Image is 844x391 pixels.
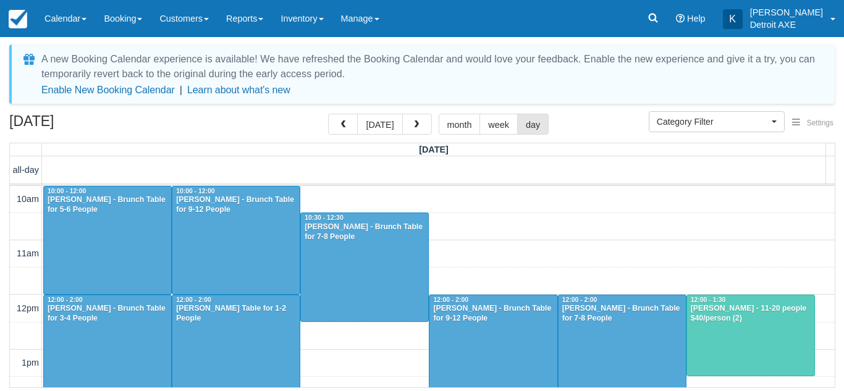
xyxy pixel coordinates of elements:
[657,116,769,128] span: Category Filter
[17,248,39,258] span: 11am
[9,114,166,137] h2: [DATE]
[676,14,685,23] i: Help
[304,222,425,242] div: [PERSON_NAME] - Brunch Table for 7-8 People
[686,295,815,377] a: 12:00 - 1:30[PERSON_NAME] - 11-20 people $40/person (2)
[687,14,706,23] span: Help
[357,114,402,135] button: [DATE]
[433,304,554,324] div: [PERSON_NAME] - Brunch Table for 9-12 People
[41,84,175,96] button: Enable New Booking Calendar
[750,19,823,31] p: Detroit AXE
[17,303,39,313] span: 12pm
[649,111,785,132] button: Category Filter
[48,188,86,195] span: 10:00 - 12:00
[690,304,811,324] div: [PERSON_NAME] - 11-20 people $40/person (2)
[300,212,429,322] a: 10:30 - 12:30[PERSON_NAME] - Brunch Table for 7-8 People
[785,114,841,132] button: Settings
[562,304,683,324] div: [PERSON_NAME] - Brunch Table for 7-8 People
[43,186,172,295] a: 10:00 - 12:00[PERSON_NAME] - Brunch Table for 5-6 People
[176,296,211,303] span: 12:00 - 2:00
[175,195,297,215] div: [PERSON_NAME] - Brunch Table for 9-12 People
[48,296,83,303] span: 12:00 - 2:00
[175,304,297,324] div: [PERSON_NAME] Table for 1-2 People
[439,114,481,135] button: month
[22,358,39,368] span: 1pm
[47,304,168,324] div: [PERSON_NAME] - Brunch Table for 3-4 People
[9,10,27,28] img: checkfront-main-nav-mini-logo.png
[479,114,518,135] button: week
[517,114,549,135] button: day
[807,119,833,127] span: Settings
[17,194,39,204] span: 10am
[172,186,300,295] a: 10:00 - 12:00[PERSON_NAME] - Brunch Table for 9-12 People
[305,214,343,221] span: 10:30 - 12:30
[433,296,468,303] span: 12:00 - 2:00
[187,85,290,95] a: Learn about what's new
[691,296,726,303] span: 12:00 - 1:30
[723,9,743,29] div: K
[47,195,168,215] div: [PERSON_NAME] - Brunch Table for 5-6 People
[41,52,820,82] div: A new Booking Calendar experience is available! We have refreshed the Booking Calendar and would ...
[13,165,39,175] span: all-day
[750,6,823,19] p: [PERSON_NAME]
[562,296,597,303] span: 12:00 - 2:00
[419,145,449,154] span: [DATE]
[176,188,214,195] span: 10:00 - 12:00
[180,85,182,95] span: |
